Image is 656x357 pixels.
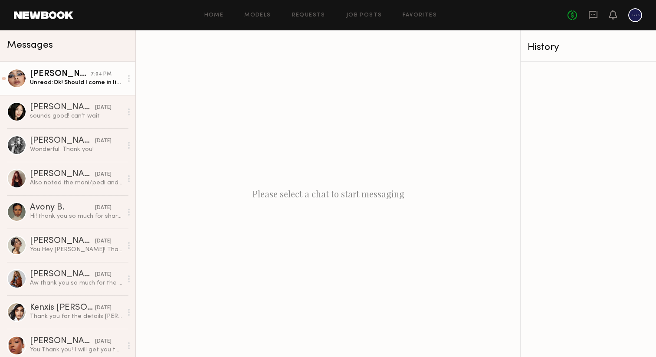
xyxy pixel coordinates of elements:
[30,137,95,145] div: [PERSON_NAME]
[30,170,95,179] div: [PERSON_NAME]
[95,104,112,112] div: [DATE]
[204,13,224,18] a: Home
[95,337,112,346] div: [DATE]
[95,204,112,212] div: [DATE]
[30,346,122,354] div: You: Thank you! I will get you that folder of photos sent soon! :)
[292,13,325,18] a: Requests
[136,30,520,357] div: Please select a chat to start messaging
[346,13,382,18] a: Job Posts
[30,270,95,279] div: [PERSON_NAME]
[30,179,122,187] div: Also noted the mani/pedi and appreciate the reimbursement! And noted what to bring/instructions a...
[95,170,112,179] div: [DATE]
[30,337,95,346] div: [PERSON_NAME]
[30,70,91,79] div: [PERSON_NAME]
[95,237,112,246] div: [DATE]
[30,212,122,220] div: Hi! thank you so much for sharing the results and again thank you for the great shoot, everything...
[30,112,122,120] div: sounds good! can't wait
[403,13,437,18] a: Favorites
[30,145,122,154] div: Wonderful. Thank you!
[30,103,95,112] div: [PERSON_NAME]
[30,203,95,212] div: Avony B.
[7,40,53,50] span: Messages
[30,304,95,312] div: Kenxis [PERSON_NAME]
[30,246,122,254] div: You: Hey [PERSON_NAME]! Thank you so much for your time and energy on the photoshoot. The whole t...
[95,271,112,279] div: [DATE]
[91,70,112,79] div: 7:04 PM
[528,43,649,52] div: History
[30,312,122,321] div: Thank you for the details [PERSON_NAME]! I would to work with your team on this campaign. Would y...
[95,137,112,145] div: [DATE]
[30,237,95,246] div: [PERSON_NAME]
[30,79,122,87] div: Unread: Ok! Should I come in light makeup or bare
[30,279,122,287] div: Aw thank you so much for the kind message. It was so nice to work with you [DEMOGRAPHIC_DATA] aga...
[244,13,271,18] a: Models
[95,304,112,312] div: [DATE]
